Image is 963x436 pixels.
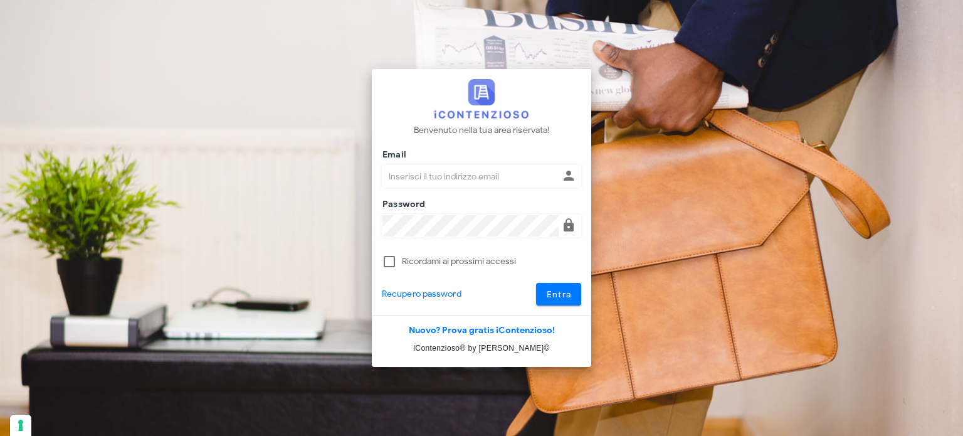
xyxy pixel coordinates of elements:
[414,124,550,137] p: Benvenuto nella tua area riservata!
[10,415,31,436] button: Le tue preferenze relative al consenso per le tecnologie di tracciamento
[546,289,572,300] span: Entra
[409,325,555,336] a: Nuovo? Prova gratis iContenzioso!
[379,149,406,161] label: Email
[382,166,559,187] input: Inserisci il tuo indirizzo email
[536,283,582,306] button: Entra
[379,198,426,211] label: Password
[372,342,591,354] p: iContenzioso® by [PERSON_NAME]©
[402,255,581,268] label: Ricordami ai prossimi accessi
[382,287,461,301] a: Recupero password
